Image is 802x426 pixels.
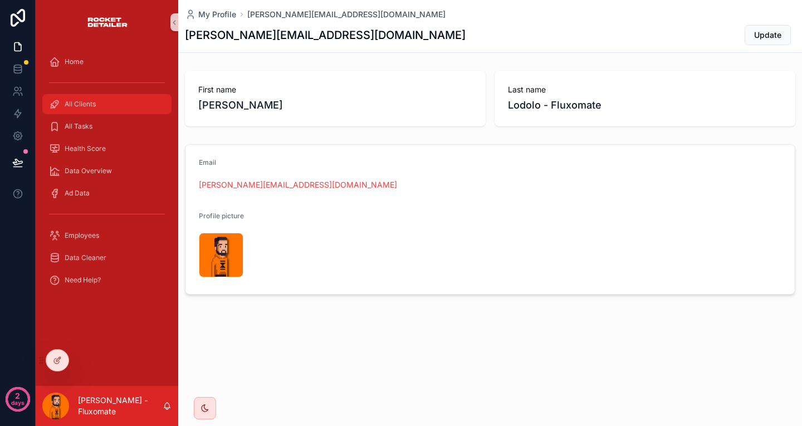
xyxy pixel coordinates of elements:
[42,248,172,268] a: Data Cleaner
[42,52,172,72] a: Home
[42,139,172,159] a: Health Score
[65,253,106,262] span: Data Cleaner
[86,13,128,31] img: App logo
[65,144,106,153] span: Health Score
[42,226,172,246] a: Employees
[508,84,782,95] span: Last name
[15,390,20,401] p: 2
[42,94,172,114] a: All Clients
[185,9,236,20] a: My Profile
[745,25,791,45] button: Update
[65,122,92,131] span: All Tasks
[65,167,112,175] span: Data Overview
[199,158,216,167] span: Email
[185,27,466,43] h1: [PERSON_NAME][EMAIL_ADDRESS][DOMAIN_NAME]
[78,395,163,417] p: [PERSON_NAME] - Fluxomate
[65,231,99,240] span: Employees
[198,84,472,95] span: First name
[198,97,472,113] span: [PERSON_NAME]
[199,212,244,220] span: Profile picture
[198,9,236,20] span: My Profile
[508,97,782,113] span: Lodolo - Fluxomate
[65,100,96,109] span: All Clients
[42,116,172,136] a: All Tasks
[42,161,172,181] a: Data Overview
[11,395,25,410] p: days
[42,183,172,203] a: Ad Data
[754,30,781,41] span: Update
[199,179,397,190] a: [PERSON_NAME][EMAIL_ADDRESS][DOMAIN_NAME]
[247,9,446,20] a: [PERSON_NAME][EMAIL_ADDRESS][DOMAIN_NAME]
[65,57,84,66] span: Home
[65,189,90,198] span: Ad Data
[36,45,178,303] div: scrollable content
